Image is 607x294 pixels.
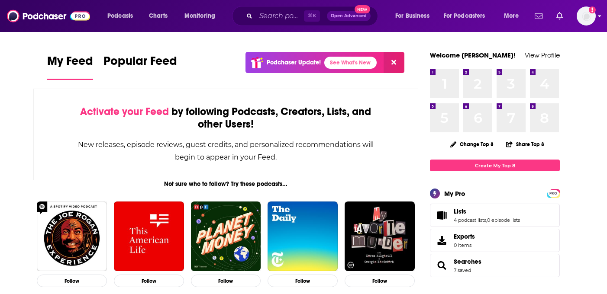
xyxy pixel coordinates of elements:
span: My Feed [47,54,93,73]
span: More [504,10,519,22]
div: by following Podcasts, Creators, Lists, and other Users! [77,105,375,131]
img: Planet Money [191,201,261,272]
img: The Joe Rogan Experience [37,201,107,272]
span: Exports [433,234,450,246]
button: open menu [498,9,530,23]
a: Show notifications dropdown [531,9,546,23]
a: PRO [548,190,559,196]
span: Activate your Feed [80,105,169,118]
button: open menu [389,9,440,23]
span: ⌘ K [304,10,320,22]
span: Open Advanced [331,14,367,18]
a: Charts [143,9,173,23]
button: open menu [178,9,226,23]
a: Searches [454,258,481,265]
span: PRO [548,190,559,197]
svg: Add a profile image [589,6,596,13]
img: Podchaser - Follow, Share and Rate Podcasts [7,8,90,24]
span: Charts [149,10,168,22]
span: For Podcasters [444,10,485,22]
div: Search podcasts, credits, & more... [240,6,386,26]
span: Popular Feed [103,54,177,73]
button: Follow [114,275,184,287]
span: Exports [454,233,475,240]
span: New [355,5,370,13]
div: My Pro [444,189,465,198]
input: Search podcasts, credits, & more... [256,9,304,23]
button: Show profile menu [577,6,596,26]
span: , [486,217,487,223]
a: Lists [433,209,450,221]
span: 0 items [454,242,475,248]
a: My Feed [47,54,93,80]
div: Not sure who to follow? Try these podcasts... [33,180,418,188]
a: Searches [433,259,450,272]
img: The Daily [268,201,338,272]
span: Logged in as teisenbe [577,6,596,26]
a: Exports [430,229,560,252]
button: Follow [345,275,415,287]
button: open menu [438,9,498,23]
img: This American Life [114,201,184,272]
a: Welcome [PERSON_NAME]! [430,51,516,59]
a: 4 podcast lists [454,217,486,223]
a: Popular Feed [103,54,177,80]
a: Show notifications dropdown [553,9,566,23]
span: Podcasts [107,10,133,22]
img: My Favorite Murder with Karen Kilgariff and Georgia Hardstark [345,201,415,272]
button: Follow [268,275,338,287]
span: Lists [454,208,466,215]
a: See What's New [324,57,377,69]
button: Open AdvancedNew [327,11,371,21]
a: View Profile [525,51,560,59]
p: Podchaser Update! [267,59,321,66]
a: 0 episode lists [487,217,520,223]
a: Create My Top 8 [430,160,560,171]
span: Lists [430,204,560,227]
button: Share Top 8 [506,136,545,153]
span: For Business [395,10,429,22]
button: open menu [101,9,144,23]
a: Lists [454,208,520,215]
a: 7 saved [454,267,471,273]
div: New releases, episode reviews, guest credits, and personalized recommendations will begin to appe... [77,138,375,163]
button: Change Top 8 [445,139,499,150]
img: User Profile [577,6,596,26]
button: Follow [37,275,107,287]
button: Follow [191,275,261,287]
span: Monitoring [184,10,215,22]
span: Searches [430,254,560,277]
